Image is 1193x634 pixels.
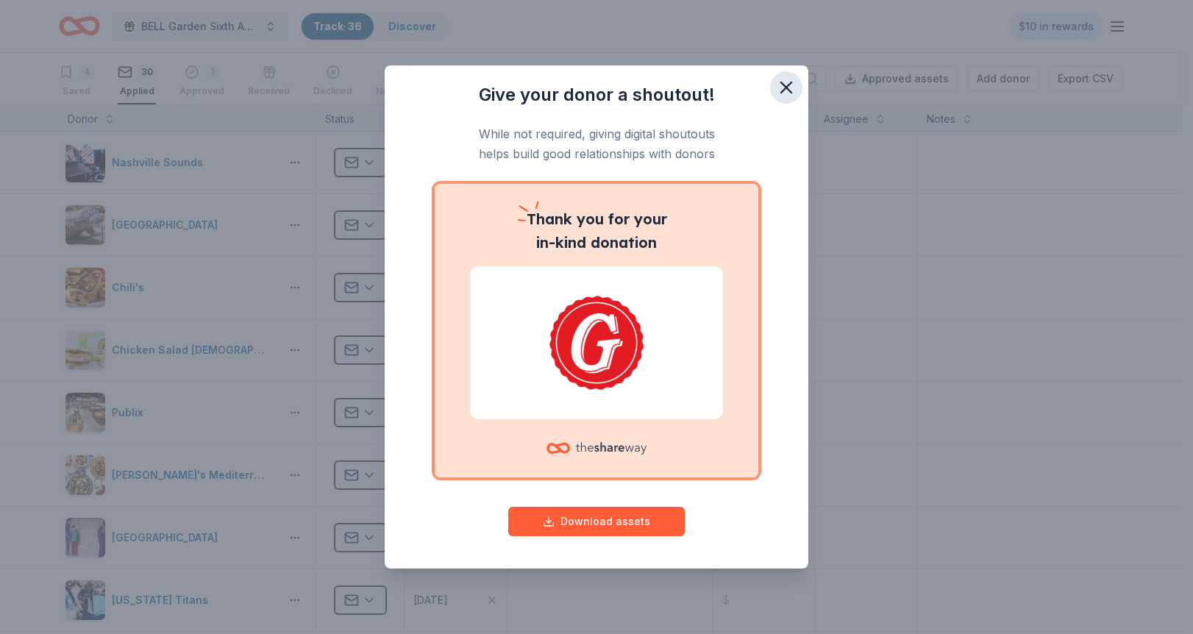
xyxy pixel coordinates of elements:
[414,83,779,107] h3: Give your donor a shoutout!
[470,207,723,254] p: you for your in-kind donation
[488,296,705,390] img: Goo Goo Cluster
[527,210,572,228] span: Thank
[508,507,685,536] button: Download assets
[414,124,779,163] p: While not required, giving digital shoutouts helps build good relationships with donors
